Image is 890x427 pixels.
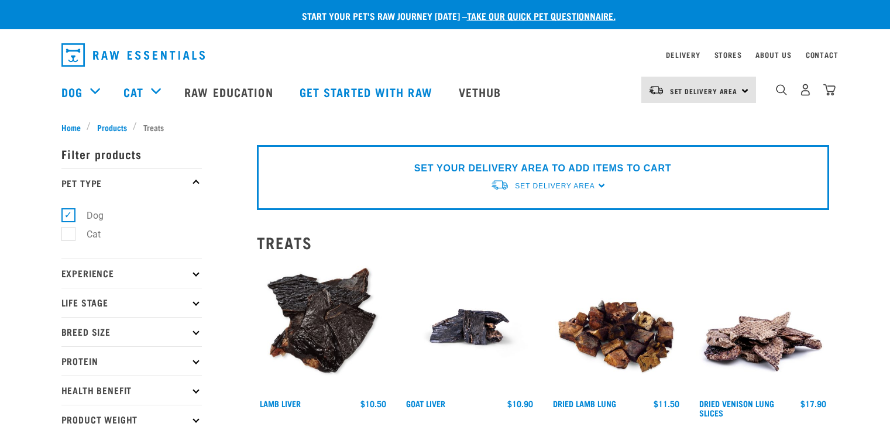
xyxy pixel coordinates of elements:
a: Dried Venison Lung Slices [699,401,774,415]
img: Goat Liver [403,261,536,394]
span: Set Delivery Area [515,182,595,190]
p: Filter products [61,139,202,168]
img: Raw Essentials Logo [61,43,205,67]
p: Experience [61,259,202,288]
a: About Us [755,53,791,57]
h2: Treats [257,233,829,252]
nav: breadcrumbs [61,121,829,133]
label: Cat [68,227,105,242]
div: $11.50 [654,399,679,408]
a: Delivery [666,53,700,57]
a: Get started with Raw [288,68,447,115]
img: Beef Liver and Lamb Liver Treats [257,261,390,394]
p: Health Benefit [61,376,202,405]
a: Raw Education [173,68,287,115]
span: Products [97,121,127,133]
a: Dried Lamb Lung [553,401,616,405]
a: Stores [714,53,742,57]
div: $10.50 [360,399,386,408]
p: Protein [61,346,202,376]
span: Set Delivery Area [670,89,738,93]
nav: dropdown navigation [52,39,839,71]
a: Products [91,121,133,133]
img: van-moving.png [490,179,509,191]
label: Dog [68,208,108,223]
img: user.png [799,84,812,96]
a: take our quick pet questionnaire. [467,13,616,18]
span: Home [61,121,81,133]
img: home-icon-1@2x.png [776,84,787,95]
a: Vethub [447,68,516,115]
img: 1304 Venison Lung Slices 01 [696,261,829,394]
p: SET YOUR DELIVERY AREA TO ADD ITEMS TO CART [414,161,671,175]
div: $17.90 [800,399,826,408]
a: Goat Liver [406,401,445,405]
img: van-moving.png [648,85,664,95]
p: Pet Type [61,168,202,198]
a: Contact [806,53,839,57]
img: Pile Of Dried Lamb Lungs For Pets [550,261,683,394]
div: $10.90 [507,399,533,408]
a: Cat [123,83,143,101]
a: Lamb Liver [260,401,301,405]
p: Breed Size [61,317,202,346]
p: Life Stage [61,288,202,317]
a: Home [61,121,87,133]
img: home-icon@2x.png [823,84,836,96]
a: Dog [61,83,83,101]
